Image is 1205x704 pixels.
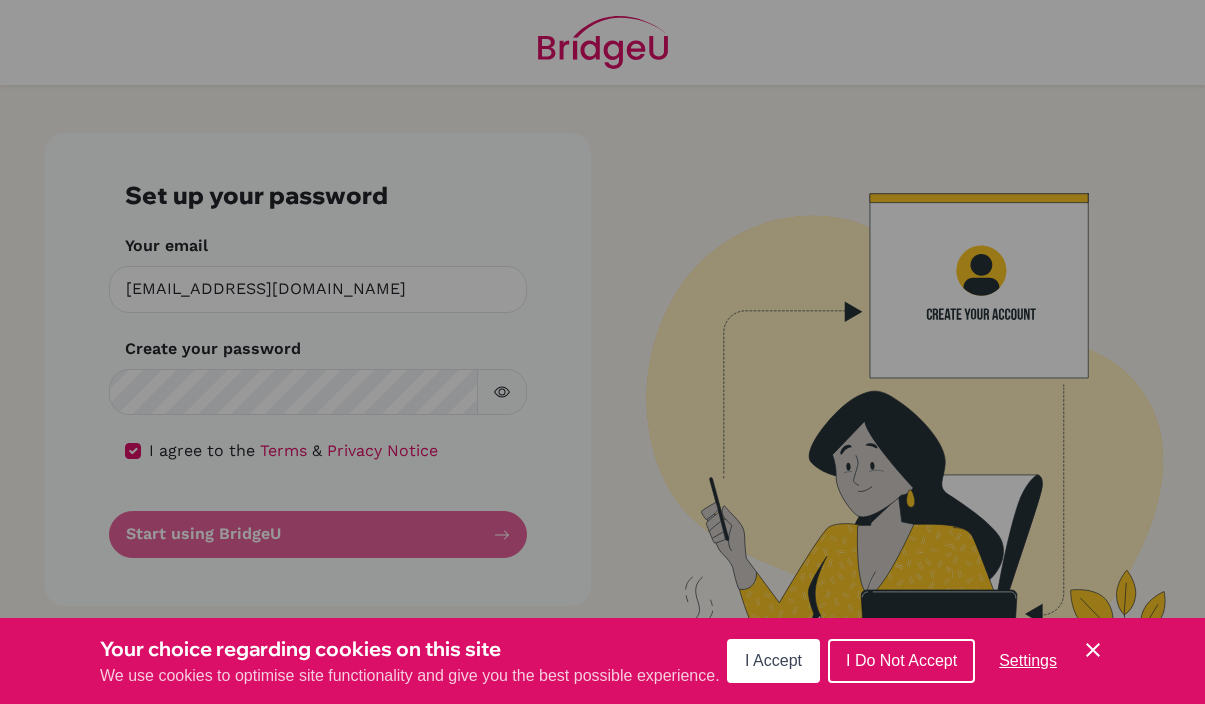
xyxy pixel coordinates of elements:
[745,652,802,669] span: I Accept
[1081,638,1105,662] button: Save and close
[828,639,975,683] button: I Do Not Accept
[846,652,957,669] span: I Do Not Accept
[727,639,820,683] button: I Accept
[999,652,1057,669] span: Settings
[100,634,720,664] h3: Your choice regarding cookies on this site
[983,641,1073,681] button: Settings
[100,664,720,688] p: We use cookies to optimise site functionality and give you the best possible experience.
